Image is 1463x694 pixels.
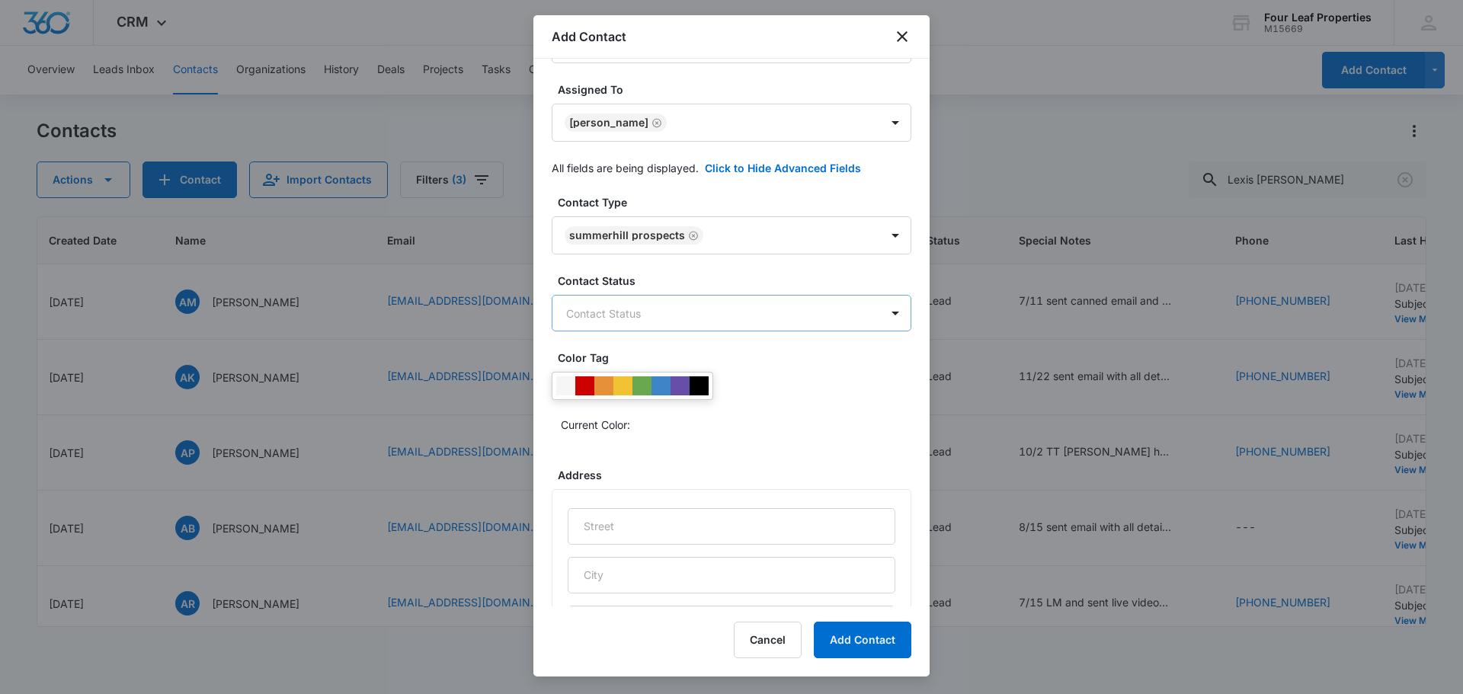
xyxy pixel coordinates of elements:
input: Street [568,508,895,545]
label: Contact Status [558,273,917,289]
div: #e69138 [594,376,613,395]
div: Remove Summerhill Prospects [685,230,699,241]
label: Assigned To [558,82,917,98]
div: #f1c232 [613,376,632,395]
div: #6aa84f [632,376,651,395]
div: #CC0000 [575,376,594,395]
button: close [893,27,911,46]
div: #000000 [690,376,709,395]
button: Cancel [734,622,802,658]
input: City [568,557,895,593]
h1: Add Contact [552,27,626,46]
div: #F6F6F6 [556,376,575,395]
p: All fields are being displayed. [552,160,699,176]
input: State [568,606,895,642]
div: Remove Adam Schoenborn [648,117,662,128]
div: #3d85c6 [651,376,671,395]
label: Address [558,467,917,483]
p: Current Color: [561,417,630,433]
button: Click to Hide Advanced Fields [705,160,861,176]
div: #674ea7 [671,376,690,395]
label: Color Tag [558,350,917,366]
div: Summerhill Prospects [569,230,685,241]
div: [PERSON_NAME] [569,117,648,128]
button: Add Contact [814,622,911,658]
label: Contact Type [558,194,917,210]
